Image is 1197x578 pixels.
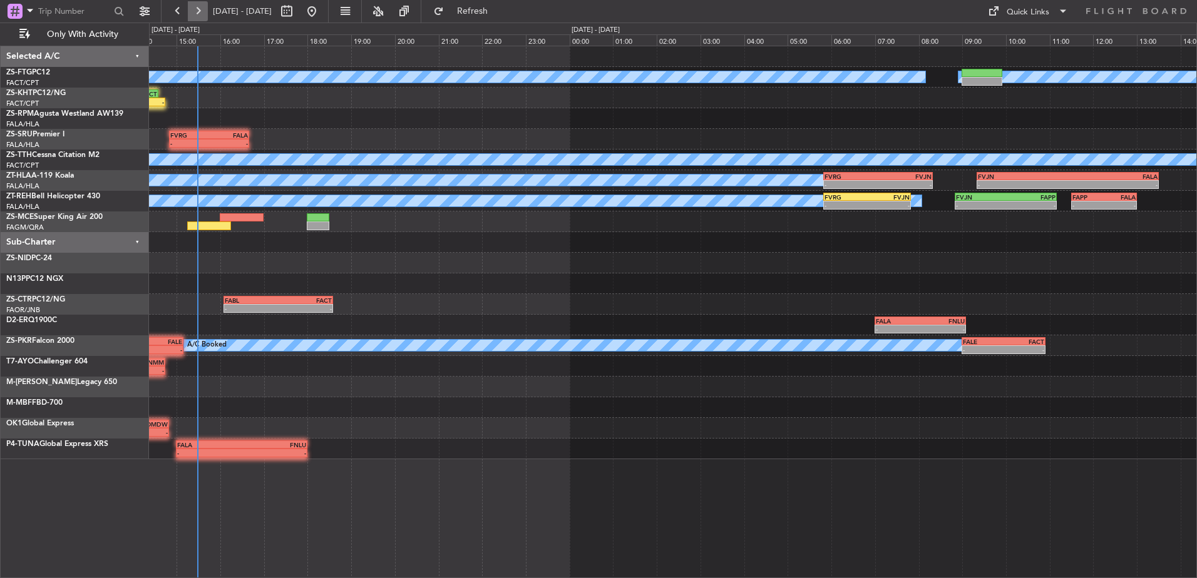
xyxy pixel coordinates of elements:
span: ZS-KHT [6,89,33,97]
div: - [963,346,1004,353]
div: - [1067,181,1158,188]
div: FNLU [242,441,306,449]
div: - [278,305,331,312]
div: FAPP [1072,193,1104,201]
div: - [209,139,248,147]
span: ZS-SRU [6,131,33,138]
div: FABL [225,297,278,304]
div: 13:00 [1137,34,1181,46]
span: N13P [6,275,26,283]
a: ZT-HLAA-119 Koala [6,172,74,180]
button: Only With Activity [14,24,136,44]
div: FALA [1104,193,1136,201]
div: FALE [963,338,1004,345]
div: FVJN [956,193,1006,201]
div: - [956,201,1006,209]
a: T7-AYOChallenger 604 [6,358,88,365]
div: 18:00 [307,34,351,46]
div: FVJN [878,173,932,180]
a: D2-ERQ1900C [6,317,57,324]
div: - [1072,201,1104,209]
div: FACT [1004,338,1044,345]
div: 06:00 [831,34,875,46]
div: - [1104,201,1136,209]
div: - [1005,201,1056,209]
div: FVRG [825,173,878,180]
div: [DATE] - [DATE] [152,25,200,36]
div: - [170,139,209,147]
a: N13PPC12 NGX [6,275,63,283]
a: M-[PERSON_NAME]Legacy 650 [6,378,117,386]
a: ZS-PKRFalcon 2000 [6,337,74,345]
a: FAGM/QRA [6,223,44,232]
div: [DATE] - [DATE] [572,25,620,36]
div: 00:00 [570,34,614,46]
button: Refresh [428,1,503,21]
span: ZS-TTH [6,151,32,159]
div: FALA [1067,173,1158,180]
div: 23:00 [526,34,570,46]
span: ZS-NID [6,255,31,262]
div: FALA [876,317,920,325]
div: FACT [278,297,331,304]
div: 21:00 [439,34,483,46]
div: A/C Booked [187,336,227,355]
span: M-MBFF [6,399,36,407]
div: - [876,325,920,333]
div: FALA [177,441,242,449]
a: ZS-SRUPremier I [6,131,64,138]
div: 19:00 [351,34,395,46]
a: ZS-KHTPC12/NG [6,89,66,97]
div: 12:00 [1093,34,1137,46]
span: OK1 [6,420,22,427]
div: FVJN [867,193,910,201]
a: FACT/CPT [6,161,39,170]
span: ZS-MCE [6,213,34,221]
div: 04:00 [744,34,788,46]
span: T7-AYO [6,358,34,365]
div: 15:00 [177,34,220,46]
a: FALA/HLA [6,140,39,150]
a: FALA/HLA [6,119,39,129]
div: FVRG [825,193,867,201]
div: 10:00 [1006,34,1050,46]
a: FAOR/JNB [6,305,40,315]
span: ZS-PKR [6,337,32,345]
a: ZS-CTRPC12/NG [6,296,65,303]
span: [DATE] - [DATE] [213,6,272,17]
div: 07:00 [875,34,919,46]
button: Quick Links [982,1,1074,21]
div: - [878,181,932,188]
span: Refresh [446,7,499,16]
a: ZS-NIDPC-24 [6,255,52,262]
a: FACT/CPT [6,99,39,108]
div: FVJN [978,173,1068,180]
div: - [825,201,867,209]
div: 05:00 [788,34,831,46]
div: 02:00 [657,34,701,46]
div: - [920,325,965,333]
div: 01:00 [613,34,657,46]
div: - [242,449,306,457]
span: P4-TUNA [6,440,39,448]
a: ZS-TTHCessna Citation M2 [6,151,100,159]
a: OK1Global Express [6,420,74,427]
a: P4-TUNAGlobal Express XRS [6,440,108,448]
div: - [978,181,1068,188]
span: M-[PERSON_NAME] [6,378,77,386]
a: FALA/HLA [6,202,39,211]
a: ZT-REHBell Helicopter 430 [6,193,100,200]
div: - [867,201,910,209]
div: 03:00 [701,34,744,46]
div: Quick Links [1007,6,1049,19]
a: FALA/HLA [6,181,39,191]
div: 16:00 [220,34,264,46]
div: - [225,305,278,312]
input: Trip Number [38,2,110,21]
a: ZS-RPMAgusta Westland AW139 [6,110,123,118]
div: - [177,449,242,457]
div: - [158,346,182,353]
div: - [1004,346,1044,353]
div: 08:00 [919,34,963,46]
div: FALE [158,338,182,345]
